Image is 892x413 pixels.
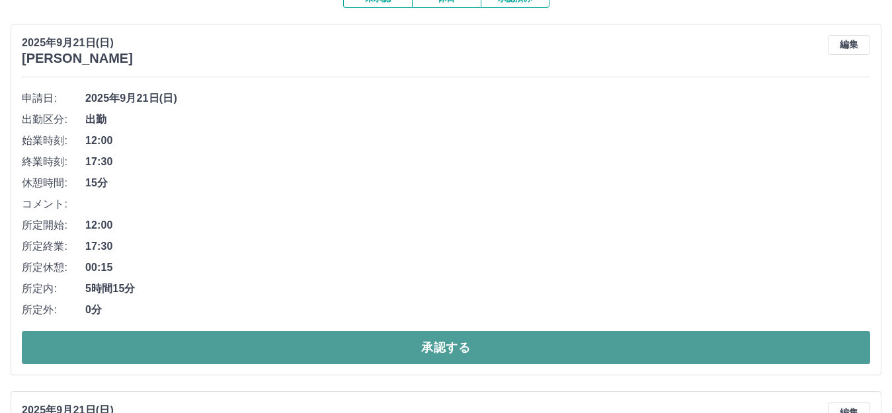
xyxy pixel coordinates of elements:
span: 00:15 [85,260,870,276]
span: 休憩時間: [22,175,85,191]
p: 2025年9月21日(日) [22,35,133,51]
span: 17:30 [85,239,870,254]
span: 12:00 [85,133,870,149]
span: 出勤区分: [22,112,85,128]
button: 承認する [22,331,870,364]
span: 5時間15分 [85,281,870,297]
span: 所定内: [22,281,85,297]
span: 17:30 [85,154,870,170]
span: 12:00 [85,217,870,233]
span: 所定終業: [22,239,85,254]
span: コメント: [22,196,85,212]
span: 終業時刻: [22,154,85,170]
h3: [PERSON_NAME] [22,51,133,66]
span: 所定休憩: [22,260,85,276]
span: 15分 [85,175,870,191]
span: 申請日: [22,91,85,106]
span: 所定開始: [22,217,85,233]
span: 0分 [85,302,870,318]
span: 始業時刻: [22,133,85,149]
span: 2025年9月21日(日) [85,91,870,106]
button: 編集 [828,35,870,55]
span: 所定外: [22,302,85,318]
span: 出勤 [85,112,870,128]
